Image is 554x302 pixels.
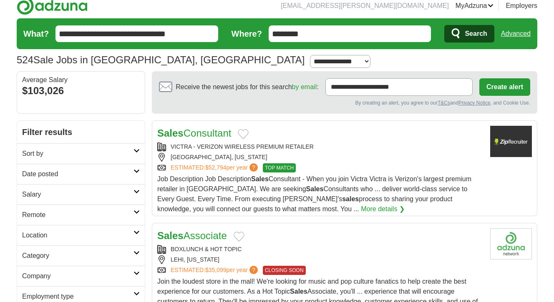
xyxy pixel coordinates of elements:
button: Add to favorite jobs [238,129,249,139]
div: BOXLUNCH & HOT TOPIC [157,245,483,254]
div: $103,026 [22,83,140,98]
button: Create alert [479,78,530,96]
strong: Sales [157,230,184,241]
h2: Filter results [17,121,145,143]
div: VICTRA - VERIZON WIRELESS PREMIUM RETAILER [157,142,483,151]
h2: Sort by [22,149,133,159]
label: What? [23,27,49,40]
h1: Sale Jobs in [GEOGRAPHIC_DATA], [GEOGRAPHIC_DATA] [17,54,305,65]
a: Privacy Notice [458,100,491,106]
strong: Sales [306,185,324,192]
a: Remote [17,205,145,225]
strong: Sales [157,127,184,139]
span: CLOSING SOON [263,266,306,275]
h2: Category [22,251,133,261]
h2: Remote [22,210,133,220]
div: [GEOGRAPHIC_DATA], [US_STATE] [157,153,483,162]
a: ESTIMATED:$52,794per year? [171,163,259,172]
span: Receive the newest jobs for this search : [176,82,318,92]
img: Company logo [490,126,532,157]
h2: Location [22,230,133,240]
a: Company [17,266,145,286]
h2: Salary [22,190,133,200]
strong: sales [342,195,359,202]
div: Average Salary [22,77,140,83]
a: SalesAssociate [157,230,227,241]
a: Category [17,245,145,266]
span: ? [249,163,258,172]
button: Search [444,25,494,42]
strong: Sales [251,175,269,182]
li: [EMAIL_ADDRESS][PERSON_NAME][DOMAIN_NAME] [281,1,449,11]
span: Search [465,25,487,42]
label: Where? [232,27,262,40]
span: 524 [17,52,33,67]
a: Location [17,225,145,245]
a: Date posted [17,164,145,184]
strong: Sales [290,288,307,295]
a: T&Cs [438,100,450,106]
span: Job Description Job Description Consultant - When you join Victra Victra is Verizon's largest pre... [157,175,471,212]
h2: Employment type [22,292,133,302]
div: LEHI, [US_STATE] [157,255,483,264]
a: Employers [506,1,537,11]
a: More details ❯ [361,204,405,214]
img: Company logo [490,228,532,260]
span: $35,099 [205,267,227,273]
a: by email [292,83,317,90]
span: TOP MATCH [263,163,296,172]
a: Advanced [501,25,531,42]
h2: Company [22,271,133,281]
h2: Date posted [22,169,133,179]
span: ? [249,266,258,274]
a: ESTIMATED:$35,099per year? [171,266,259,275]
a: SalesConsultant [157,127,231,139]
a: MyAdzuna [456,1,494,11]
button: Add to favorite jobs [234,232,244,242]
div: By creating an alert, you agree to our and , and Cookie Use. [159,99,530,107]
a: Sort by [17,143,145,164]
a: Salary [17,184,145,205]
span: $52,794 [205,164,227,171]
